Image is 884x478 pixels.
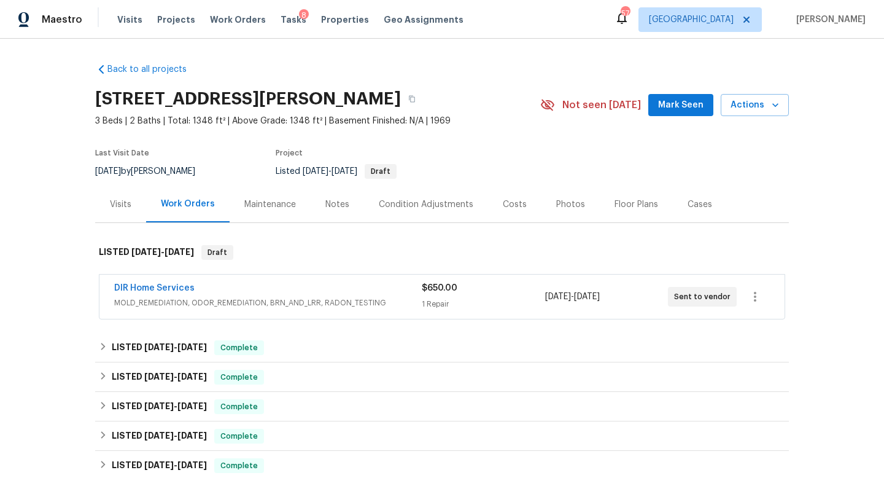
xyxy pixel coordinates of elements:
span: Complete [215,460,263,472]
span: Projects [157,14,195,26]
span: - [144,372,207,381]
div: LISTED [DATE]-[DATE]Complete [95,392,789,421]
span: [DATE] [177,343,207,351]
h6: LISTED [112,429,207,444]
span: Complete [215,342,263,354]
span: [DATE] [131,248,161,256]
span: [DATE] [177,461,207,469]
div: Condition Adjustments [379,198,473,211]
span: Last Visit Date [95,149,149,157]
h6: LISTED [112,340,207,355]
div: Cases [688,198,712,211]
span: Draft [203,246,232,259]
div: Photos [556,198,585,211]
span: - [131,248,194,256]
span: Listed [276,167,397,176]
h2: [STREET_ADDRESS][PERSON_NAME] [95,93,401,105]
span: [DATE] [144,402,174,410]
span: [DATE] [177,431,207,440]
span: [DATE] [144,461,174,469]
span: [DATE] [165,248,194,256]
h6: LISTED [112,370,207,385]
span: Not seen [DATE] [562,99,641,111]
span: [DATE] [144,431,174,440]
span: [DATE] [144,372,174,381]
span: - [144,343,207,351]
span: - [144,402,207,410]
span: [DATE] [144,343,174,351]
span: MOLD_REMEDIATION, ODOR_REMEDIATION, BRN_AND_LRR, RADON_TESTING [114,297,422,309]
span: Actions [731,98,779,113]
span: Draft [366,168,395,175]
span: Visits [117,14,142,26]
button: Mark Seen [648,94,713,117]
div: Notes [325,198,349,211]
span: [DATE] [574,292,600,301]
span: Work Orders [210,14,266,26]
div: LISTED [DATE]-[DATE]Complete [95,333,789,362]
div: by [PERSON_NAME] [95,164,210,179]
span: Properties [321,14,369,26]
span: [DATE] [303,167,328,176]
div: LISTED [DATE]-[DATE]Complete [95,362,789,392]
span: Geo Assignments [384,14,463,26]
div: Maintenance [244,198,296,211]
span: [DATE] [331,167,357,176]
span: [DATE] [177,372,207,381]
div: Work Orders [161,198,215,210]
h6: LISTED [99,245,194,260]
span: [GEOGRAPHIC_DATA] [649,14,734,26]
div: 57 [621,7,629,20]
span: Project [276,149,303,157]
span: - [144,431,207,440]
h6: LISTED [112,399,207,414]
span: [DATE] [95,167,121,176]
button: Actions [721,94,789,117]
div: 1 Repair [422,298,545,310]
span: [DATE] [545,292,571,301]
span: $650.00 [422,284,457,292]
span: Sent to vendor [674,291,735,303]
a: DIR Home Services [114,284,195,292]
span: Tasks [281,15,306,24]
button: Copy Address [401,88,423,110]
div: Floor Plans [615,198,658,211]
span: - [144,461,207,469]
span: Mark Seen [658,98,704,113]
span: Complete [215,430,263,442]
div: Costs [503,198,527,211]
span: [PERSON_NAME] [791,14,866,26]
span: Complete [215,371,263,383]
span: - [545,291,600,303]
div: LISTED [DATE]-[DATE]Draft [95,233,789,272]
span: 3 Beds | 2 Baths | Total: 1348 ft² | Above Grade: 1348 ft² | Basement Finished: N/A | 1969 [95,115,540,127]
span: Complete [215,401,263,413]
div: Visits [110,198,131,211]
div: 8 [299,9,309,22]
span: - [303,167,357,176]
h6: LISTED [112,458,207,473]
div: LISTED [DATE]-[DATE]Complete [95,421,789,451]
a: Back to all projects [95,63,213,76]
span: [DATE] [177,402,207,410]
span: Maestro [42,14,82,26]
